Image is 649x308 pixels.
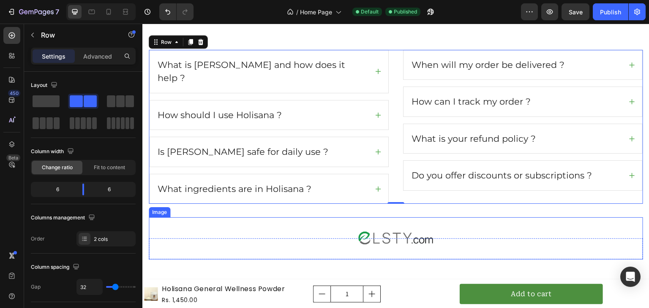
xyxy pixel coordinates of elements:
[569,8,583,16] span: Save
[55,7,59,17] p: 7
[269,108,393,122] p: What is your refund policy ?
[562,3,589,20] button: Save
[94,164,125,171] span: Fit to content
[15,122,186,135] p: Is [PERSON_NAME] safe for daily use ?
[6,154,20,161] div: Beta
[15,35,224,61] p: What is [PERSON_NAME] and how does it help ?
[600,8,621,16] div: Publish
[15,85,139,98] p: How should I use Holisana ?
[17,14,31,22] div: Row
[361,8,379,16] span: Default
[77,279,102,294] input: Auto
[42,164,73,171] span: Change ratio
[269,35,422,48] p: When will my order be delivered ?
[159,3,194,20] div: Undo/Redo
[317,260,461,281] button: Add to cart
[91,184,134,195] div: 6
[188,262,221,278] input: quantity
[620,267,641,287] div: Open Intercom Messenger
[221,262,238,278] button: increment
[171,262,188,278] button: decrement
[41,30,113,40] p: Row
[94,235,134,243] div: 2 cols
[593,3,628,20] button: Publish
[3,3,63,20] button: 7
[394,8,417,16] span: Published
[368,265,409,276] div: Add to cart
[269,145,450,159] p: Do you offer discounts or subscriptions ?
[211,194,296,236] img: Alt Image
[31,283,41,291] div: Gap
[269,71,388,85] p: How can I track my order ?
[8,90,20,97] div: 450
[33,184,76,195] div: 6
[15,159,169,172] p: What ingredients are in Holisana ?
[296,8,298,16] span: /
[31,235,45,243] div: Order
[42,52,65,61] p: Settings
[31,146,76,157] div: Column width
[142,24,649,308] iframe: Design area
[31,80,59,91] div: Layout
[300,8,332,16] span: Home Page
[31,212,97,224] div: Columns management
[83,52,112,61] p: Advanced
[6,194,501,236] div: Image Title
[8,185,26,192] div: Image
[31,262,81,273] div: Column spacing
